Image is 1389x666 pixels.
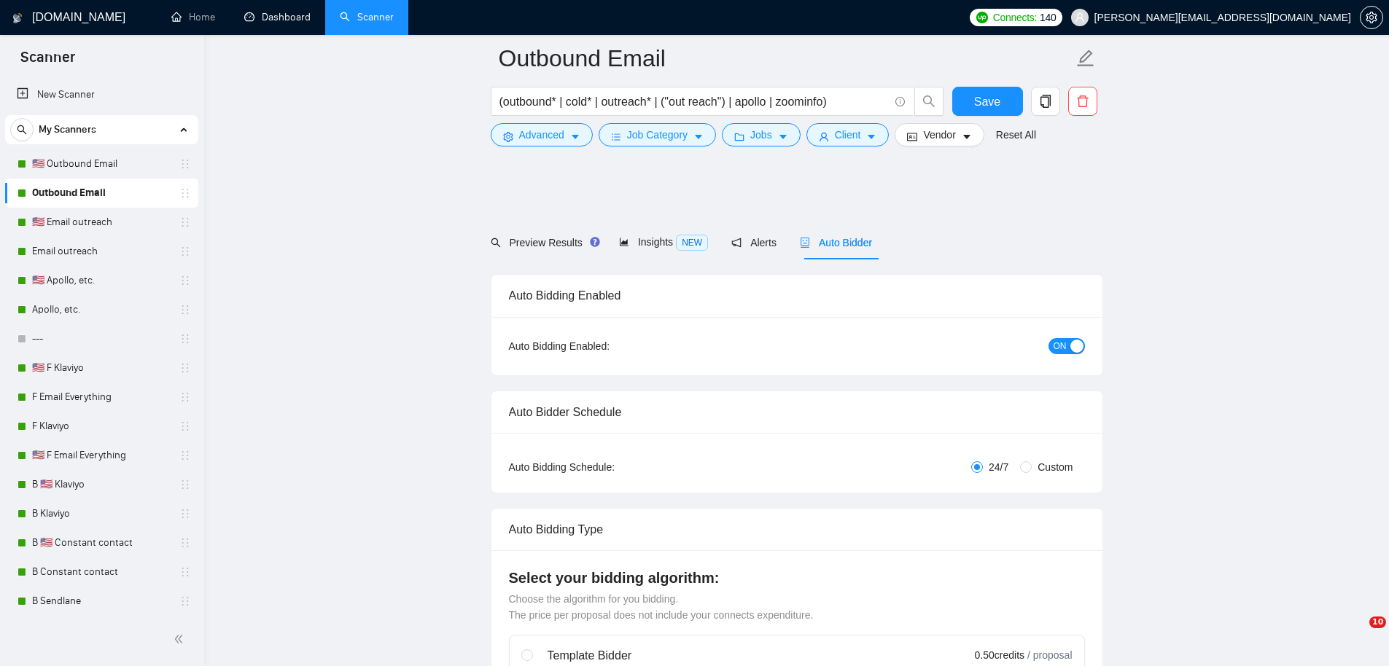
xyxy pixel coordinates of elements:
[983,459,1014,475] span: 24/7
[32,295,171,324] a: Apollo, etc.
[32,528,171,557] a: B 🇺🇸 Constant contact
[819,131,829,142] span: user
[32,179,171,208] a: Outbound Email
[509,509,1085,550] div: Auto Bidding Type
[5,80,198,109] li: New Scanner
[676,235,708,251] span: NEW
[962,131,972,142] span: caret-down
[503,131,513,142] span: setting
[179,187,191,199] span: holder
[171,11,215,23] a: homeHome
[1369,616,1386,628] span: 10
[619,237,629,247] span: area-chart
[722,123,801,146] button: folderJobscaret-down
[509,593,814,621] span: Choose the algorithm for you bidding. The price per proposal does not include your connects expen...
[10,118,34,141] button: search
[32,324,171,353] a: ---
[996,127,1036,143] a: Reset All
[179,333,191,345] span: holder
[32,266,171,295] a: 🇺🇸 Apollo, etc.
[32,237,171,266] a: Email outreach
[731,238,742,248] span: notification
[32,149,171,179] a: 🇺🇸 Outbound Email
[976,12,988,23] img: upwork-logo.png
[179,304,191,316] span: holder
[866,131,876,142] span: caret-down
[1027,648,1072,662] span: / proposal
[32,499,171,528] a: B Klaviyo
[611,131,621,142] span: bars
[179,595,191,607] span: holder
[39,115,96,144] span: My Scanners
[179,362,191,374] span: holder
[975,647,1024,663] span: 0.50 credits
[9,47,87,77] span: Scanner
[179,420,191,432] span: holder
[693,131,704,142] span: caret-down
[340,11,394,23] a: searchScanner
[179,216,191,228] span: holder
[491,238,501,248] span: search
[499,40,1073,77] input: Scanner name...
[519,127,564,143] span: Advanced
[923,127,955,143] span: Vendor
[491,123,593,146] button: settingAdvancedcaret-down
[32,587,171,616] a: B Sendlane
[907,131,917,142] span: idcard
[1068,87,1097,116] button: delete
[1339,616,1374,651] iframe: Intercom live chat
[1361,12,1382,23] span: setting
[179,566,191,578] span: holder
[32,557,171,587] a: B Constant contact
[1075,12,1085,23] span: user
[12,7,23,30] img: logo
[570,131,580,142] span: caret-down
[800,237,872,248] span: Auto Bidder
[32,470,171,499] a: B 🇺🇸 Klaviyo
[32,353,171,383] a: 🇺🇸 F Klaviyo
[179,537,191,549] span: holder
[509,338,701,354] div: Auto Bidding Enabled:
[731,237,777,248] span: Alerts
[750,127,772,143] span: Jobs
[32,412,171,441] a: F Klaviyo
[914,87,943,116] button: search
[806,123,890,146] button: userClientcaret-down
[32,383,171,412] a: F Email Everything
[1360,6,1383,29] button: setting
[974,93,1000,111] span: Save
[734,131,744,142] span: folder
[32,441,171,470] a: 🇺🇸 F Email Everything
[244,11,311,23] a: dashboardDashboard
[1032,459,1078,475] span: Custom
[32,208,171,237] a: 🇺🇸 Email outreach
[179,479,191,490] span: holder
[179,450,191,461] span: holder
[179,158,191,170] span: holder
[179,508,191,520] span: holder
[174,632,188,646] span: double-left
[491,237,596,248] span: Preview Results
[915,95,943,108] span: search
[1032,95,1059,108] span: copy
[778,131,788,142] span: caret-down
[509,275,1085,316] div: Auto Bidding Enabled
[895,97,905,106] span: info-circle
[619,236,708,248] span: Insights
[1031,87,1060,116] button: copy
[548,647,886,665] div: Template Bidder
[179,391,191,403] span: holder
[800,238,810,248] span: robot
[952,87,1023,116] button: Save
[599,123,716,146] button: barsJob Categorycaret-down
[499,93,889,111] input: Search Freelance Jobs...
[835,127,861,143] span: Client
[588,235,602,248] div: Tooltip anchor
[627,127,688,143] span: Job Category
[509,459,701,475] div: Auto Bidding Schedule:
[179,246,191,257] span: holder
[11,125,33,135] span: search
[1076,49,1095,68] span: edit
[17,80,187,109] a: New Scanner
[179,275,191,286] span: holder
